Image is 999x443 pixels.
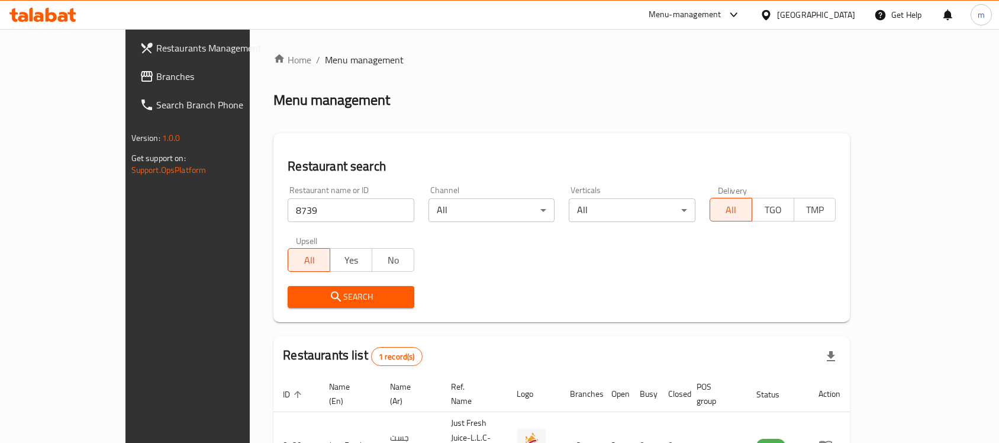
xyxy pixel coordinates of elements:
[156,98,283,112] span: Search Branch Phone
[131,130,160,146] span: Version:
[451,380,494,408] span: Ref. Name
[329,380,366,408] span: Name (En)
[649,8,721,22] div: Menu-management
[283,387,305,402] span: ID
[297,290,405,304] span: Search
[131,162,207,178] a: Support.OpsPlatform
[602,376,630,412] th: Open
[715,201,747,219] span: All
[288,248,330,272] button: All
[560,376,602,412] th: Branches
[377,252,410,269] span: No
[283,346,422,366] h2: Restaurants list
[130,34,292,62] a: Restaurants Management
[428,198,555,222] div: All
[335,252,368,269] span: Yes
[809,376,850,412] th: Action
[131,150,186,166] span: Get support on:
[273,91,390,110] h2: Menu management
[325,53,404,67] span: Menu management
[372,248,414,272] button: No
[630,376,659,412] th: Busy
[710,198,752,221] button: All
[330,248,372,272] button: Yes
[507,376,560,412] th: Logo
[794,198,836,221] button: TMP
[296,236,318,245] label: Upsell
[569,198,695,222] div: All
[130,62,292,91] a: Branches
[156,69,283,84] span: Branches
[162,130,181,146] span: 1.0.0
[273,53,850,67] nav: breadcrumb
[371,347,423,366] div: Total records count
[293,252,326,269] span: All
[752,198,794,221] button: TGO
[817,342,845,371] div: Export file
[288,158,836,175] h2: Restaurant search
[777,8,855,21] div: [GEOGRAPHIC_DATA]
[718,186,747,194] label: Delivery
[659,376,687,412] th: Closed
[273,53,311,67] a: Home
[316,53,320,67] li: /
[390,380,427,408] span: Name (Ar)
[697,380,733,408] span: POS group
[978,8,985,21] span: m
[288,286,414,308] button: Search
[372,351,422,362] span: 1 record(s)
[130,91,292,119] a: Search Branch Phone
[156,41,283,55] span: Restaurants Management
[757,201,789,219] span: TGO
[756,387,795,402] span: Status
[799,201,832,219] span: TMP
[288,198,414,222] input: Search for restaurant name or ID..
